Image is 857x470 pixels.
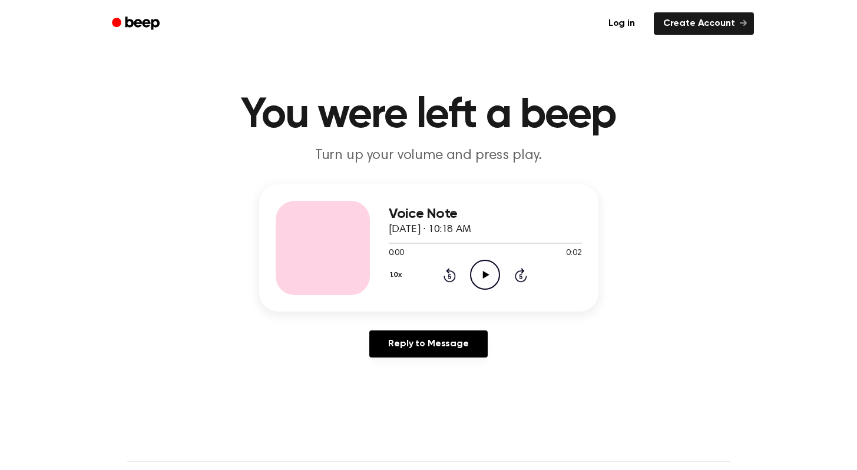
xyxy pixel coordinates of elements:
[389,206,582,222] h3: Voice Note
[389,247,404,260] span: 0:00
[389,265,406,285] button: 1.0x
[104,12,170,35] a: Beep
[127,94,730,137] h1: You were left a beep
[566,247,581,260] span: 0:02
[203,146,655,166] p: Turn up your volume and press play.
[369,330,487,358] a: Reply to Message
[654,12,754,35] a: Create Account
[597,10,647,37] a: Log in
[389,224,471,235] span: [DATE] · 10:18 AM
